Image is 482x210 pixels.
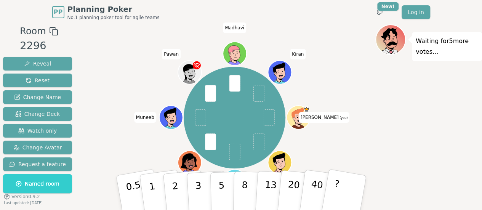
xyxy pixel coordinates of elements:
[26,77,50,84] span: Reset
[20,24,46,38] span: Room
[9,160,66,168] span: Request a feature
[67,14,160,21] span: No.1 planning poker tool for agile teams
[162,49,181,59] span: Click to change your name
[18,127,57,135] span: Watch only
[373,5,386,19] button: New!
[4,201,43,205] span: Last updated: [DATE]
[15,110,60,118] span: Change Deck
[54,8,62,17] span: PP
[13,144,62,151] span: Change Avatar
[52,4,160,21] a: PPPlanning PokerNo.1 planning poker tool for agile teams
[3,141,72,154] button: Change Avatar
[3,74,72,87] button: Reset
[67,4,160,14] span: Planning Poker
[339,116,348,120] span: (you)
[377,2,399,11] div: New!
[3,90,72,104] button: Change Name
[3,124,72,138] button: Watch only
[287,106,309,128] button: Click to change your avatar
[3,107,72,121] button: Change Deck
[290,49,306,59] span: Click to change your name
[24,60,51,67] span: Reveal
[3,174,72,193] button: Named room
[416,36,478,57] p: Waiting for 5 more votes...
[3,57,72,71] button: Reveal
[303,106,309,112] span: Sarah is the host
[223,22,246,33] span: Click to change your name
[14,93,61,101] span: Change Name
[16,180,59,188] span: Named room
[11,194,40,200] span: Version 0.9.2
[4,194,40,200] button: Version0.9.2
[20,38,58,54] div: 2296
[134,112,156,123] span: Click to change your name
[3,157,72,171] button: Request a feature
[299,112,349,123] span: Click to change your name
[402,5,430,19] a: Log in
